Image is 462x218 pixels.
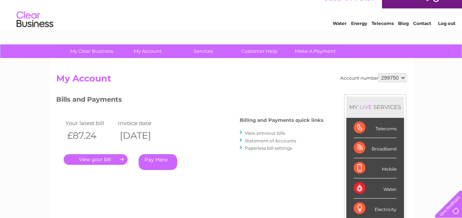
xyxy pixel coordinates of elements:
[372,31,394,37] a: Telecoms
[229,44,290,58] a: Customer Help
[354,158,397,178] div: Mobile
[354,118,397,138] div: Telecoms
[173,44,234,58] a: Services
[64,128,117,143] th: £87.24
[323,4,374,13] a: 0333 014 3131
[351,31,367,37] a: Energy
[340,73,406,82] div: Account number
[346,97,404,117] div: MY SERVICES
[285,44,345,58] a: Make A Payment
[245,130,285,136] a: View previous bills
[358,103,373,110] div: LIVE
[116,128,169,143] th: [DATE]
[240,117,323,123] h4: Billing and Payments quick links
[139,154,177,170] a: Pay Here
[354,138,397,158] div: Broadband
[354,178,397,199] div: Water
[61,44,122,58] a: My Clear Business
[58,4,405,36] div: Clear Business is a trading name of Verastar Limited (registered in [GEOGRAPHIC_DATA] No. 3667643...
[438,31,455,37] a: Log out
[64,154,128,165] a: .
[117,44,178,58] a: My Account
[56,94,323,107] h3: Bills and Payments
[56,73,406,87] h2: My Account
[64,118,117,128] td: Your latest bill
[413,31,431,37] a: Contact
[245,145,292,151] a: Paperless bill settings
[16,19,54,41] img: logo.png
[116,118,169,128] td: Invoice date
[333,31,347,37] a: Water
[245,138,296,143] a: Statement of Accounts
[398,31,409,37] a: Blog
